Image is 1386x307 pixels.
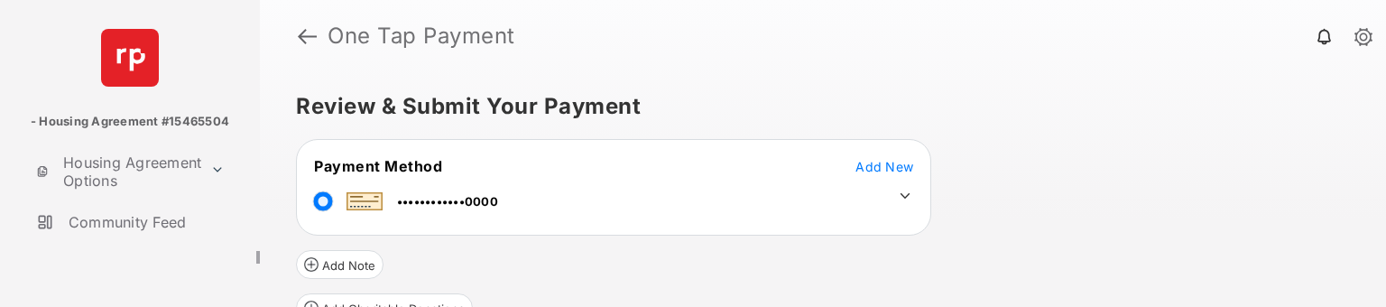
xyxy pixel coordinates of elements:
span: ••••••••••••0000 [397,194,498,209]
span: Add New [855,159,913,174]
button: Add New [855,157,913,175]
a: Payments [29,251,260,294]
button: Add Note [296,250,383,279]
a: Community Feed [29,200,260,244]
p: - Housing Agreement #15465504 [31,113,229,131]
strong: One Tap Payment [328,25,515,47]
h5: Review & Submit Your Payment [296,96,1335,117]
img: svg+xml;base64,PHN2ZyB4bWxucz0iaHR0cDovL3d3dy53My5vcmcvMjAwMC9zdmciIHdpZHRoPSI2NCIgaGVpZ2h0PSI2NC... [101,29,159,87]
span: Payment Method [314,157,442,175]
a: Housing Agreement Options [29,150,203,193]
